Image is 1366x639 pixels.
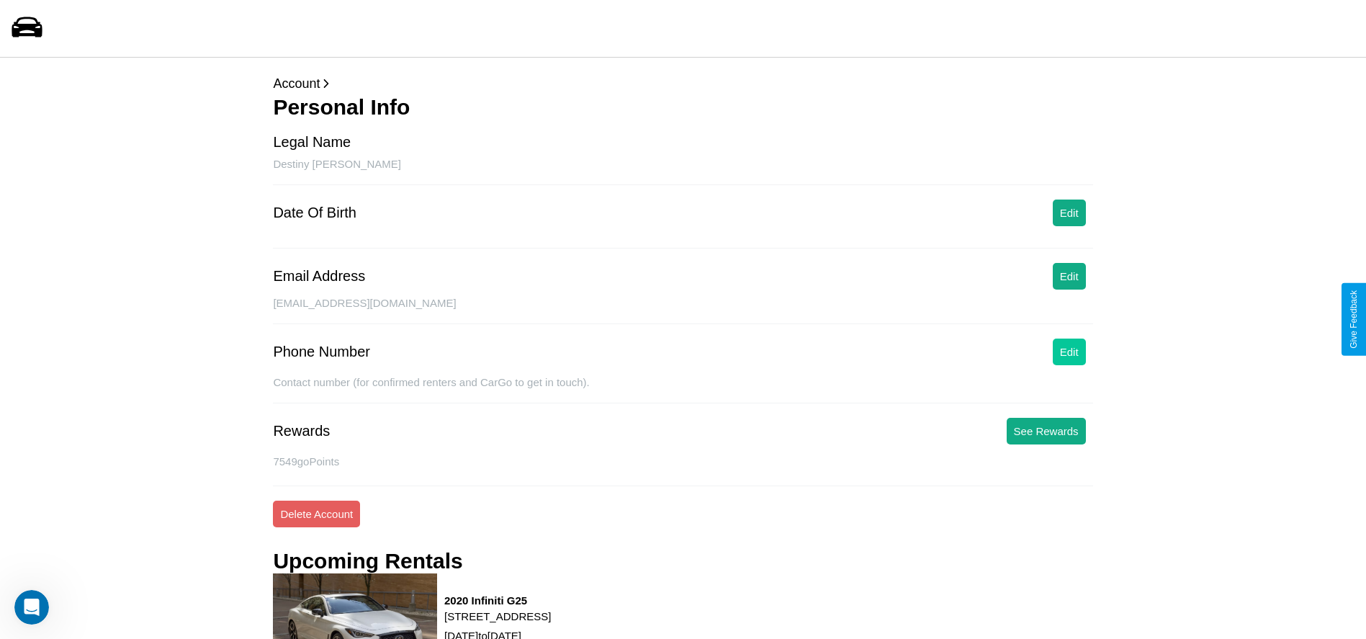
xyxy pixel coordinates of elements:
div: Give Feedback [1349,290,1359,349]
button: Edit [1053,200,1086,226]
p: [STREET_ADDRESS] [444,607,551,626]
div: Legal Name [273,134,351,151]
div: [EMAIL_ADDRESS][DOMAIN_NAME] [273,297,1092,324]
div: Rewards [273,423,330,439]
button: See Rewards [1007,418,1086,444]
div: Date Of Birth [273,205,356,221]
h3: 2020 Infiniti G25 [444,594,551,607]
p: Account [273,72,1092,95]
button: Edit [1053,263,1086,290]
h3: Personal Info [273,95,1092,120]
button: Delete Account [273,501,360,527]
button: Edit [1053,339,1086,365]
p: 7549 goPoints [273,452,1092,471]
div: Phone Number [273,344,370,360]
div: Contact number (for confirmed renters and CarGo to get in touch). [273,376,1092,403]
h3: Upcoming Rentals [273,549,462,573]
div: Email Address [273,268,365,285]
div: Destiny [PERSON_NAME] [273,158,1092,185]
iframe: Intercom live chat [14,590,49,625]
